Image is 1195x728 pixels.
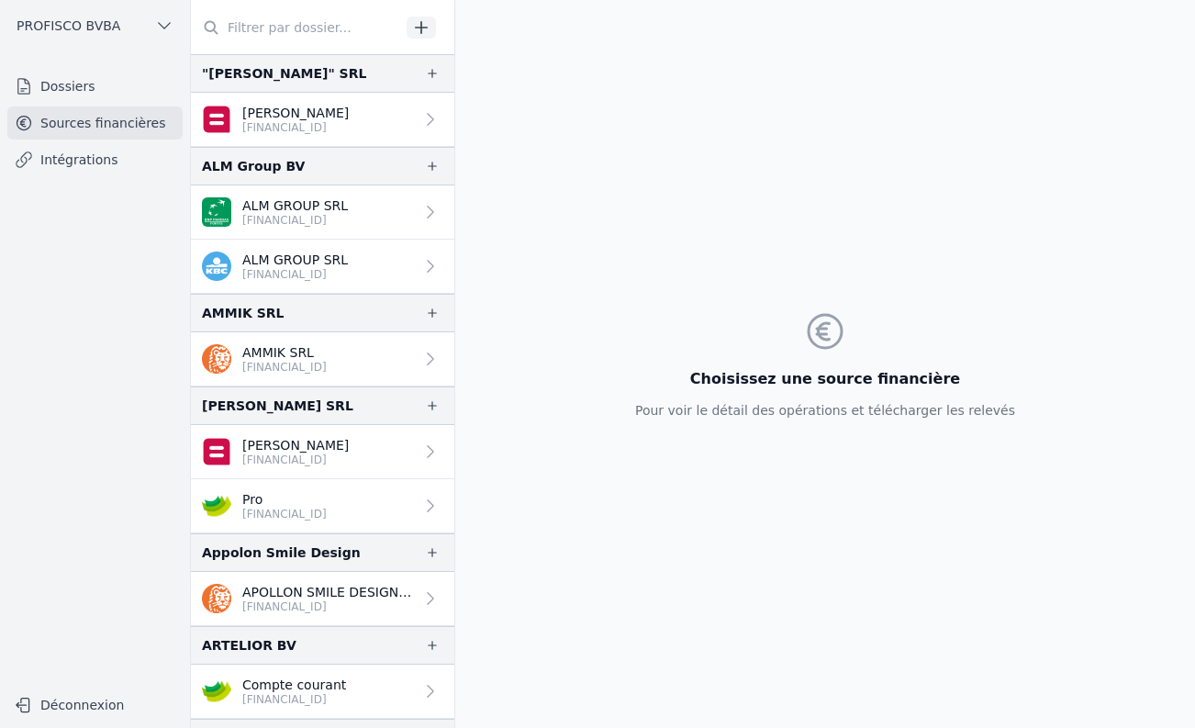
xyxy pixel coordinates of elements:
img: belfius-1.png [202,105,231,134]
a: ALM GROUP SRL [FINANCIAL_ID] [191,240,454,294]
p: APOLLON SMILE DESIGN SRL [242,583,414,601]
a: Compte courant [FINANCIAL_ID] [191,665,454,719]
img: ing.png [202,344,231,374]
p: [FINANCIAL_ID] [242,599,414,614]
img: belfius.png [202,437,231,466]
p: ALM GROUP SRL [242,196,348,215]
a: [PERSON_NAME] [FINANCIAL_ID] [191,93,454,147]
p: Pour voir le détail des opérations et télécharger les relevés [635,401,1015,420]
p: [FINANCIAL_ID] [242,507,327,521]
img: crelan.png [202,677,231,706]
a: Pro [FINANCIAL_ID] [191,479,454,533]
p: [FINANCIAL_ID] [242,120,349,135]
a: ALM GROUP SRL [FINANCIAL_ID] [191,185,454,240]
p: [FINANCIAL_ID] [242,267,348,282]
div: ALM Group BV [202,155,305,177]
a: [PERSON_NAME] [FINANCIAL_ID] [191,425,454,479]
div: [PERSON_NAME] SRL [202,395,353,417]
div: "[PERSON_NAME]" SRL [202,62,366,84]
p: [PERSON_NAME] [242,104,349,122]
a: Dossiers [7,70,183,103]
h3: Choisissez une source financière [635,368,1015,390]
div: Appolon Smile Design [202,542,361,564]
span: PROFISCO BVBA [17,17,120,35]
button: Déconnexion [7,690,183,720]
a: APOLLON SMILE DESIGN SRL [FINANCIAL_ID] [191,572,454,626]
p: [FINANCIAL_ID] [242,213,348,228]
a: AMMIK SRL [FINANCIAL_ID] [191,332,454,386]
p: ALM GROUP SRL [242,251,348,269]
p: AMMIK SRL [242,343,327,362]
img: BNP_BE_BUSINESS_GEBABEBB.png [202,197,231,227]
img: kbc.png [202,252,231,281]
input: Filtrer par dossier... [191,11,400,44]
img: crelan.png [202,491,231,521]
a: Sources financières [7,106,183,140]
p: Pro [242,490,327,509]
button: PROFISCO BVBA [7,11,183,40]
p: [FINANCIAL_ID] [242,360,327,375]
p: Compte courant [242,676,346,694]
p: [FINANCIAL_ID] [242,692,346,707]
a: Intégrations [7,143,183,176]
p: [PERSON_NAME] [242,436,349,454]
p: [FINANCIAL_ID] [242,453,349,467]
div: ARTELIOR BV [202,634,296,656]
div: AMMIK SRL [202,302,284,324]
img: ing.png [202,584,231,613]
